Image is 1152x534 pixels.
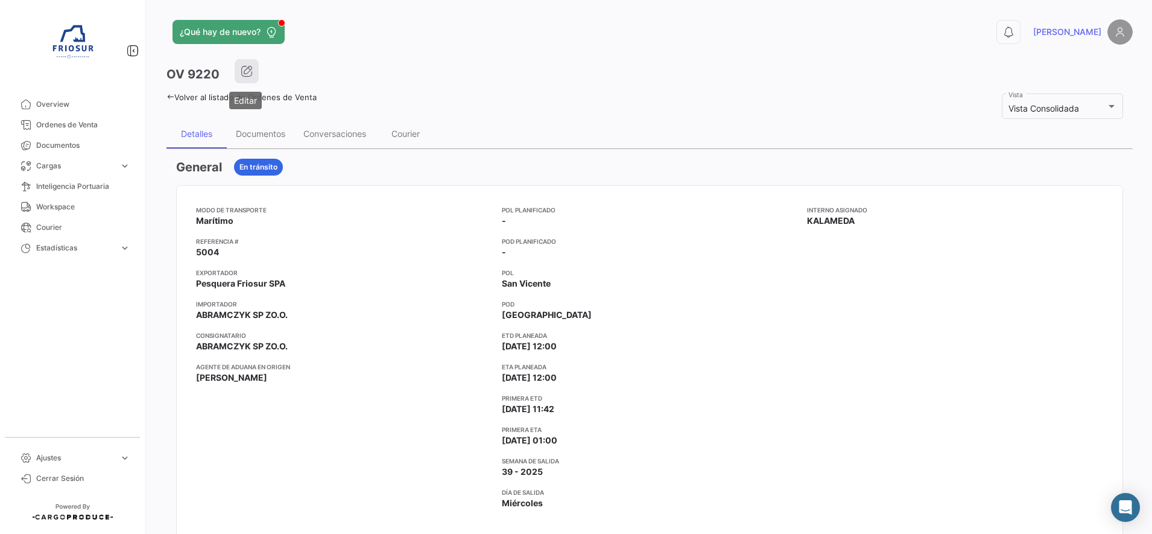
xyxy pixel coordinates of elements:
[36,119,130,130] span: Ordenes de Venta
[1107,19,1133,45] img: placeholder-user.png
[502,268,798,278] app-card-info-title: POL
[502,466,543,478] span: 39 - 2025
[196,372,267,384] span: [PERSON_NAME]
[502,246,506,258] span: -
[166,66,220,83] h3: OV 9220
[502,488,798,497] app-card-info-title: Día de Salida
[196,237,492,246] app-card-info-title: Referencia #
[502,309,592,321] span: [GEOGRAPHIC_DATA]
[181,129,212,139] div: Detalles
[502,362,798,372] app-card-info-title: ETA planeada
[36,161,115,171] span: Cargas
[119,243,130,253] span: expand_more
[119,161,130,171] span: expand_more
[10,176,135,197] a: Inteligencia Portuaria
[229,92,262,109] div: Editar
[166,92,317,102] a: Volver al listado de Ordenes de Venta
[119,453,130,463] span: expand_more
[196,362,492,372] app-card-info-title: Agente de Aduana en Origen
[502,497,543,509] span: Miércoles
[502,456,798,466] app-card-info-title: Semana de Salida
[196,205,492,215] app-card-info-title: Modo de Transporte
[502,403,554,415] span: [DATE] 11:42
[807,205,1103,215] app-card-info-title: Interno Asignado
[36,222,130,233] span: Courier
[10,135,135,156] a: Documentos
[172,20,285,44] button: ¿Qué hay de nuevo?
[1033,26,1101,38] span: [PERSON_NAME]
[502,237,798,246] app-card-info-title: POD Planificado
[391,129,420,139] div: Courier
[196,278,285,290] span: Pesquera Friosur SPA
[1008,103,1079,113] span: Vista Consolidada
[502,393,798,403] app-card-info-title: Primera ETD
[176,159,222,176] h3: General
[236,129,285,139] div: Documentos
[502,425,798,434] app-card-info-title: Primera ETA
[502,215,506,227] span: -
[10,115,135,135] a: Ordenes de Venta
[196,331,492,340] app-card-info-title: Consignatario
[196,246,219,258] span: 5004
[502,299,798,309] app-card-info-title: POD
[42,14,103,75] img: 6ea6c92c-e42a-4aa8-800a-31a9cab4b7b0.jpg
[502,372,557,384] span: [DATE] 12:00
[807,215,855,227] span: KALAMEDA
[502,340,557,352] span: [DATE] 12:00
[502,434,557,447] span: [DATE] 01:00
[196,268,492,278] app-card-info-title: Exportador
[196,309,288,321] span: ABRAMCZYK SP ZO.O.
[502,278,551,290] span: San Vicente
[196,340,288,352] span: ABRAMCZYK SP ZO.O.
[36,181,130,192] span: Inteligencia Portuaria
[239,162,277,173] span: En tránsito
[502,205,798,215] app-card-info-title: POL Planificado
[303,129,366,139] div: Conversaciones
[36,453,115,463] span: Ajustes
[10,217,135,238] a: Courier
[1111,493,1140,522] div: Abrir Intercom Messenger
[196,299,492,309] app-card-info-title: Importador
[196,215,233,227] span: Marítimo
[180,26,261,38] span: ¿Qué hay de nuevo?
[36,243,115,253] span: Estadísticas
[36,202,130,212] span: Workspace
[36,99,130,110] span: Overview
[36,473,130,484] span: Cerrar Sesión
[36,140,130,151] span: Documentos
[502,331,798,340] app-card-info-title: ETD planeada
[10,197,135,217] a: Workspace
[10,94,135,115] a: Overview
